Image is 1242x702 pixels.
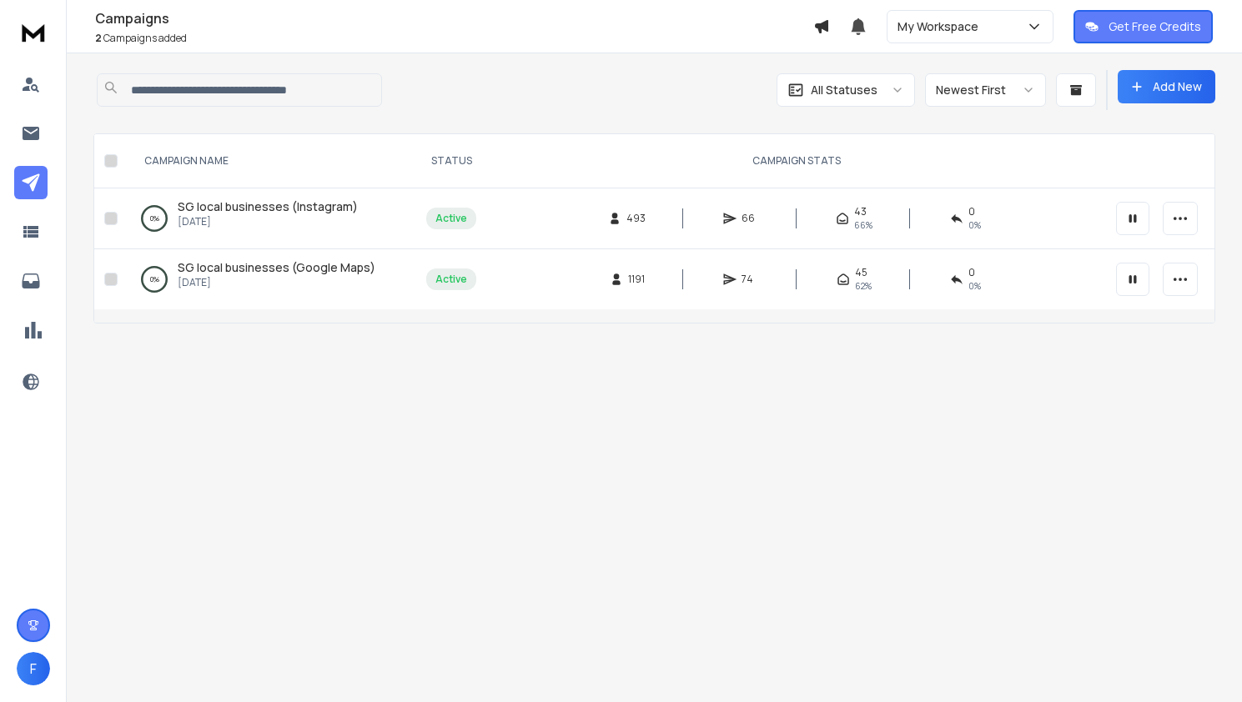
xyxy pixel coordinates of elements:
p: My Workspace [898,18,985,35]
span: 0 [968,205,975,218]
span: SG local businesses (Instagram) [178,198,358,214]
img: logo [17,17,50,48]
a: SG local businesses (Google Maps) [178,259,375,276]
p: [DATE] [178,215,358,228]
th: CAMPAIGN NAME [124,134,416,188]
p: 0 % [150,210,159,227]
button: F [17,652,50,685]
span: 62 % [855,279,872,293]
span: 74 [742,273,758,286]
p: Get Free Credits [1109,18,1201,35]
button: Get Free Credits [1074,10,1213,43]
span: 66 [742,212,758,225]
p: 0 % [150,271,159,288]
th: CAMPAIGN STATS [486,134,1106,188]
span: 1191 [628,273,645,286]
p: Campaigns added [95,32,813,45]
span: 2 [95,31,102,45]
span: 0 [968,266,975,279]
span: 66 % [854,218,872,232]
div: Active [435,273,467,286]
span: 45 [855,266,867,279]
p: All Statuses [811,82,877,98]
div: Active [435,212,467,225]
a: SG local businesses (Instagram) [178,198,358,215]
span: 43 [854,205,867,218]
td: 0%SG local businesses (Instagram)[DATE] [124,188,416,249]
button: Newest First [925,73,1046,107]
p: [DATE] [178,276,375,289]
span: 0 % [968,218,981,232]
button: Add New [1118,70,1215,103]
td: 0%SG local businesses (Google Maps)[DATE] [124,249,416,310]
span: SG local businesses (Google Maps) [178,259,375,275]
span: 493 [626,212,646,225]
th: STATUS [416,134,486,188]
span: 0 % [968,279,981,293]
h1: Campaigns [95,8,813,28]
